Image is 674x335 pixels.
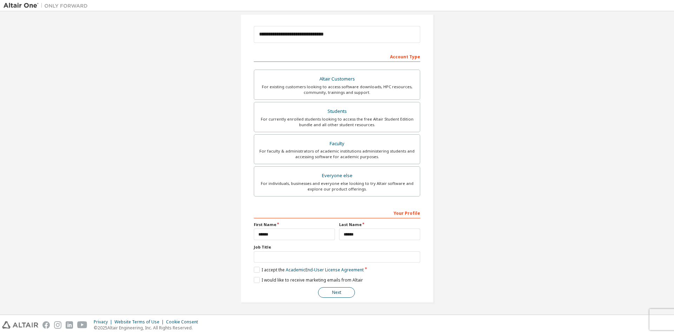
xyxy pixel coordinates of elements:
[258,139,416,149] div: Faculty
[318,287,355,298] button: Next
[94,325,202,331] p: © 2025 Altair Engineering, Inc. All Rights Reserved.
[254,277,363,283] label: I would like to receive marketing emails from Altair
[254,244,420,250] label: Job Title
[258,84,416,95] div: For existing customers looking to access software downloads, HPC resources, community, trainings ...
[4,2,91,9] img: Altair One
[66,321,73,329] img: linkedin.svg
[42,321,50,329] img: facebook.svg
[258,181,416,192] div: For individuals, businesses and everyone else looking to try Altair software and explore our prod...
[258,107,416,116] div: Students
[166,319,202,325] div: Cookie Consent
[258,116,416,128] div: For currently enrolled students looking to access the free Altair Student Edition bundle and all ...
[286,267,364,273] a: Academic End-User License Agreement
[254,222,335,227] label: First Name
[258,74,416,84] div: Altair Customers
[254,207,420,218] div: Your Profile
[77,321,87,329] img: youtube.svg
[94,319,114,325] div: Privacy
[254,267,364,273] label: I accept the
[254,51,420,62] div: Account Type
[114,319,166,325] div: Website Terms of Use
[54,321,61,329] img: instagram.svg
[339,222,420,227] label: Last Name
[258,148,416,160] div: For faculty & administrators of academic institutions administering students and accessing softwa...
[258,171,416,181] div: Everyone else
[2,321,38,329] img: altair_logo.svg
